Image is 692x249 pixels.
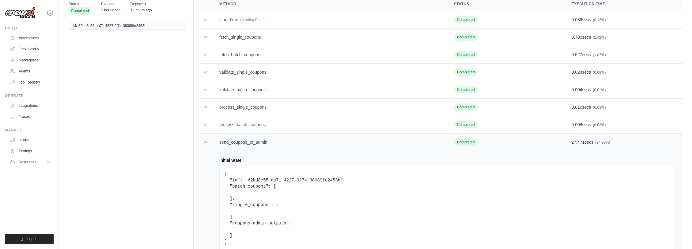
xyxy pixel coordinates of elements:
td: start_flow [212,11,447,29]
span: Deployed [130,1,152,7]
a: Agents [7,66,54,76]
span: (0.13%) [593,18,606,22]
a: Tool Registry [7,77,54,87]
span: Resources [19,160,36,165]
td: secs [564,116,682,134]
span: Executed [101,1,120,7]
span: (0.08%) [593,70,606,75]
span: (94.98%) [595,140,610,145]
span: 0.700 [571,35,582,40]
span: Completed [454,138,478,146]
span: Completed [454,51,478,58]
span: (Starting Point) [240,18,265,22]
span: 0.008 [571,122,582,127]
pre: { "id": "62bd8c55-aa71-4227-9f74-38089fd2453b", "batch_coupons": [ ], "single_coupons": [ ], "cou... [225,171,670,245]
td: secs [564,81,682,99]
div: Widget de chat [661,220,692,249]
span: Completed [454,16,478,23]
td: process_single_coupons [212,99,447,116]
iframe: Chat Widget [661,220,692,249]
button: Logout [5,234,54,244]
span: (0.01%) [593,88,606,92]
a: Settings [7,146,54,156]
span: Completed [454,68,478,76]
span: 0.024 [571,70,582,75]
td: secs [564,29,682,46]
button: Resources [7,157,54,167]
span: 0.010 [571,105,582,110]
a: Usage [7,135,54,145]
td: send_coupons_to_admin [212,134,447,151]
span: 0.527 [571,52,582,57]
span: (2.42%) [593,35,606,40]
span: 62bd8c55-aa71-4227-9f74-38089fd2453b [78,23,146,28]
span: 27.471 [571,140,584,145]
span: Completed [454,103,478,111]
span: Completed [454,121,478,128]
td: fetch_single_coupons [212,29,447,46]
span: Id: [73,23,77,28]
td: secs [564,99,682,116]
td: secs [564,46,682,64]
a: Automations [7,33,54,43]
a: Marketplace [7,55,54,65]
span: (1.82%) [593,53,606,57]
td: validate_single_coupons [212,64,447,81]
a: Crew Studio [7,44,54,54]
span: Completed [69,7,91,14]
td: secs [564,134,682,151]
div: Manage [5,128,54,133]
td: fetch_batch_coupons [212,46,447,64]
img: Logo [5,7,36,19]
td: validate_batch_coupons [212,81,447,99]
div: Operate [5,93,54,98]
td: process_batch_coupons [212,116,447,134]
div: Build [5,26,54,31]
h4: Initial State [219,157,675,163]
span: Completed [454,86,478,93]
time: August 13, 2025 at 13:15 GMT-3 [101,8,120,12]
span: (0.03%) [593,123,606,127]
span: 0.038 [571,17,582,22]
span: Logout [27,236,39,241]
span: Status [69,1,91,7]
a: Traces [7,112,54,122]
time: August 12, 2025 at 19:33 GMT-3 [130,8,152,12]
span: 0.004 [571,87,582,92]
td: secs [564,64,682,81]
a: Integrations [7,101,54,111]
span: Completed [454,33,478,41]
td: secs [564,11,682,29]
span: (0.03%) [593,105,606,110]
